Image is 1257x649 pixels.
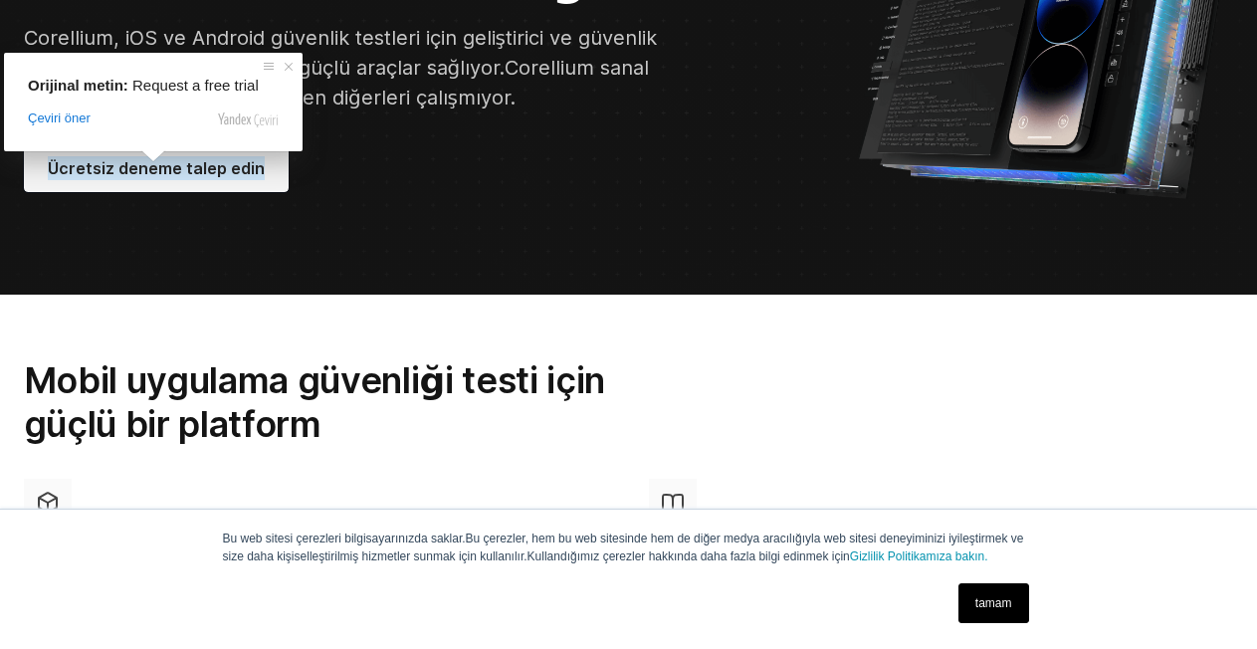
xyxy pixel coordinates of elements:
span: Çeviri öner [28,109,91,127]
ya-tr-span: Corellium, iOS ve Android güvenlik testleri için geliştirici ve güvenlik ekiplerine tek bir platf... [24,26,657,80]
a: tamam [958,583,1029,623]
ya-tr-span: Bu çerezler, hem bu web sitesinde hem de diğer medya aracılığıyla web sitesi deneyiminizi iyileşt... [223,532,1024,563]
ya-tr-span: Ücretsiz deneme talep edin [48,156,265,180]
ya-tr-span: Kullandığımız çerezler hakkında daha fazla bilgi edinmek için [527,549,850,563]
ya-tr-span: Bu web sitesi çerezleri bilgisayarınızda saklar. [223,532,466,545]
a: Gizlilik Politikamıza bakın. [850,549,988,563]
span: Orijinal metin: [28,77,128,94]
ya-tr-span: Mobil uygulama güvenliği testi için güçlü bir platform [24,358,606,446]
span: Request a free trial [132,77,259,94]
a: Ücretsiz deneme talep edin [24,144,289,192]
ya-tr-span: tamam [975,596,1012,610]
